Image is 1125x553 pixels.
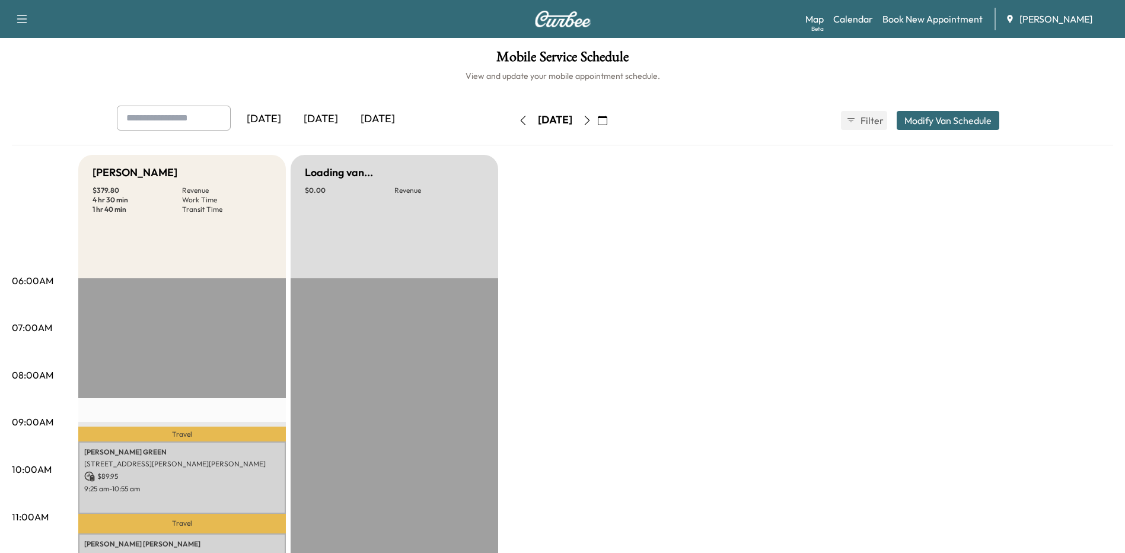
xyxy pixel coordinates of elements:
[93,205,182,214] p: 1 hr 40 min
[235,106,292,133] div: [DATE]
[182,205,272,214] p: Transit Time
[305,186,394,195] p: $ 0.00
[84,459,280,469] p: [STREET_ADDRESS][PERSON_NAME][PERSON_NAME]
[534,11,591,27] img: Curbee Logo
[182,195,272,205] p: Work Time
[12,510,49,524] p: 11:00AM
[12,368,53,382] p: 08:00AM
[12,320,52,335] p: 07:00AM
[84,539,280,549] p: [PERSON_NAME] [PERSON_NAME]
[78,427,286,442] p: Travel
[12,70,1113,82] h6: View and update your mobile appointment schedule.
[93,164,177,181] h5: [PERSON_NAME]
[811,24,824,33] div: Beta
[93,195,182,205] p: 4 hr 30 min
[84,484,280,494] p: 9:25 am - 10:55 am
[93,186,182,195] p: $ 379.80
[292,106,349,133] div: [DATE]
[882,12,983,26] a: Book New Appointment
[1019,12,1092,26] span: [PERSON_NAME]
[84,447,280,457] p: [PERSON_NAME] GREEN
[12,415,53,429] p: 09:00AM
[182,186,272,195] p: Revenue
[897,111,999,130] button: Modify Van Schedule
[12,50,1113,70] h1: Mobile Service Schedule
[861,113,882,128] span: Filter
[538,113,572,128] div: [DATE]
[305,164,373,181] h5: Loading van...
[12,462,52,476] p: 10:00AM
[349,106,406,133] div: [DATE]
[84,471,280,482] p: $ 89.95
[394,186,484,195] p: Revenue
[805,12,824,26] a: MapBeta
[833,12,873,26] a: Calendar
[78,514,286,534] p: Travel
[841,111,887,130] button: Filter
[12,274,53,288] p: 06:00AM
